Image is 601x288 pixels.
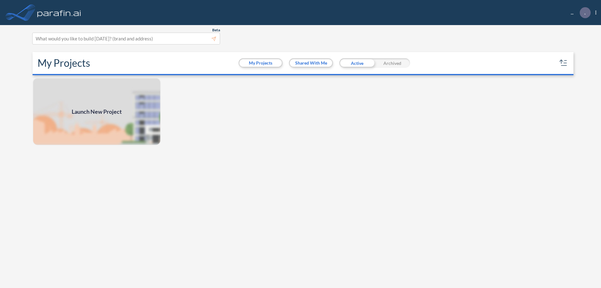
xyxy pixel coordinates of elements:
[561,7,596,18] div: ...
[36,6,82,19] img: logo
[38,57,90,69] h2: My Projects
[375,58,410,68] div: Archived
[72,107,122,116] span: Launch New Project
[33,78,161,145] a: Launch New Project
[290,59,332,67] button: Shared With Me
[33,78,161,145] img: add
[558,58,568,68] button: sort
[339,58,375,68] div: Active
[584,10,586,15] p: .
[212,28,220,33] span: Beta
[239,59,282,67] button: My Projects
